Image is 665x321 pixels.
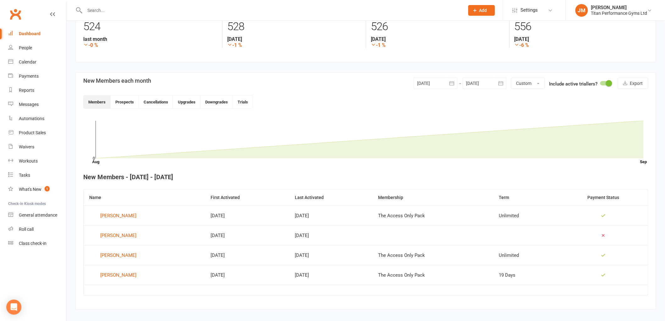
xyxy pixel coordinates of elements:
[516,81,532,86] span: Custom
[493,245,559,265] td: Unlimited
[8,6,23,22] a: Clubworx
[45,186,50,191] span: 1
[19,130,46,135] div: Product Sales
[514,36,648,42] strong: [DATE]
[173,96,201,108] button: Upgrades
[84,190,205,206] th: Name
[493,265,559,285] td: 19 Days
[468,5,495,16] button: Add
[233,96,253,108] button: Trials
[19,187,41,192] div: What's New
[373,245,493,265] td: The Access Only Pack
[371,36,505,42] strong: [DATE]
[19,74,39,79] div: Payments
[8,182,66,196] a: What's New1
[479,8,487,13] span: Add
[8,55,66,69] a: Calendar
[205,225,289,245] td: [DATE]
[493,190,559,206] th: Term
[205,206,289,225] td: [DATE]
[83,42,217,48] strong: -0 %
[289,245,373,265] td: [DATE]
[19,31,41,36] div: Dashboard
[8,112,66,126] a: Automations
[514,42,648,48] strong: -6 %
[8,69,66,83] a: Payments
[8,41,66,55] a: People
[493,206,559,225] td: Unlimited
[289,265,373,285] td: [DATE]
[289,225,373,245] td: [DATE]
[511,78,545,89] button: Custom
[549,80,598,88] label: Include active triallers?
[8,83,66,97] a: Reports
[89,211,199,220] a: [PERSON_NAME]
[100,211,136,220] div: [PERSON_NAME]
[139,96,173,108] button: Cancellations
[83,174,648,180] h4: New Members - [DATE] - [DATE]
[371,42,505,48] strong: -1 %
[19,227,34,232] div: Roll call
[89,231,199,240] a: [PERSON_NAME]
[227,17,361,36] div: 528
[83,78,151,84] h3: New Members each month
[8,208,66,222] a: General attendance kiosk mode
[19,88,34,93] div: Reports
[8,140,66,154] a: Waivers
[514,17,648,36] div: 556
[205,190,289,206] th: First Activated
[83,36,217,42] strong: last month
[8,154,66,168] a: Workouts
[100,270,136,280] div: [PERSON_NAME]
[100,251,136,260] div: [PERSON_NAME]
[559,190,648,206] th: Payment Status
[373,206,493,225] td: The Access Only Pack
[8,236,66,251] a: Class kiosk mode
[19,45,32,50] div: People
[83,17,217,36] div: 524
[19,116,44,121] div: Automations
[8,97,66,112] a: Messages
[89,270,199,280] a: [PERSON_NAME]
[201,96,233,108] button: Downgrades
[19,241,47,246] div: Class check-in
[100,231,136,240] div: [PERSON_NAME]
[227,36,361,42] strong: [DATE]
[84,96,111,108] button: Members
[227,42,361,48] strong: -1 %
[373,190,493,206] th: Membership
[19,213,57,218] div: General attendance
[19,59,36,64] div: Calendar
[205,245,289,265] td: [DATE]
[591,5,647,10] div: [PERSON_NAME]
[19,102,39,107] div: Messages
[373,265,493,285] td: The Access Only Pack
[8,168,66,182] a: Tasks
[19,158,38,163] div: Workouts
[19,173,30,178] div: Tasks
[371,17,505,36] div: 526
[521,3,538,17] span: Settings
[8,222,66,236] a: Roll call
[89,251,199,260] a: [PERSON_NAME]
[205,265,289,285] td: [DATE]
[8,27,66,41] a: Dashboard
[591,10,647,16] div: Titan Performance Gyms Ltd
[6,300,21,315] div: Open Intercom Messenger
[575,4,588,17] div: JM
[8,126,66,140] a: Product Sales
[19,144,34,149] div: Waivers
[83,6,460,15] input: Search...
[289,206,373,225] td: [DATE]
[111,96,139,108] button: Prospects
[618,78,648,89] button: Export
[289,190,373,206] th: Last Activated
